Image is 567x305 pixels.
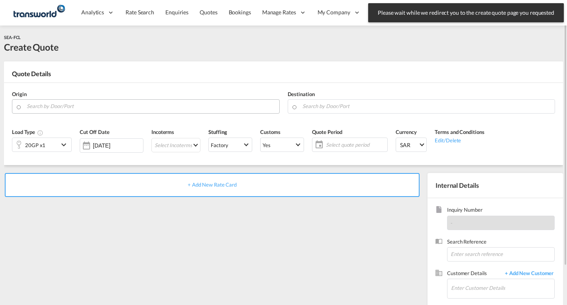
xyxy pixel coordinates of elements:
div: Yes [263,142,271,148]
span: Please wait while we redirect you to the create quote page you requested [375,9,557,17]
span: Origin [12,91,26,97]
span: My Company [318,8,350,16]
input: Search by Door/Port [302,99,551,113]
img: 1a84b2306ded11f09c1219774cd0a0fe.png [12,4,66,22]
span: Quotes [200,9,217,16]
input: Enter Customer Details [451,279,554,297]
md-icon: icon-calendar [312,140,322,150]
md-icon: icon-chevron-down [59,140,71,150]
div: 20GP x1icon-chevron-down [12,138,72,152]
input: Search by Door/Port [27,99,275,113]
div: Edit/Delete [435,136,484,144]
span: Bookings [229,9,251,16]
div: Quote Details [4,69,563,82]
div: Create Quote [4,41,59,53]
div: + Add New Rate Card [5,173,420,197]
md-icon: icon-information-outline [37,130,43,136]
span: SAR [400,141,418,149]
span: Enquiries [165,9,188,16]
div: Internal Details [428,173,563,198]
span: Currency [396,129,416,135]
span: Rate Search [126,9,154,16]
span: + Add New Customer [501,270,555,279]
span: Quote Period [312,129,342,135]
md-select: Select Incoterms [151,138,200,152]
md-select: Select Stuffing: Factory [208,138,252,152]
div: 20GP x1 [25,140,45,151]
input: Enter search reference [447,247,555,262]
div: Factory [211,142,228,148]
span: Select quote period [326,141,385,148]
md-select: Select Currency: ﷼ SARSaudi Arabia Riyal [396,138,427,152]
span: Destination [288,91,315,97]
span: Incoterms [151,129,174,135]
span: Stuffing [208,129,227,135]
span: + Add New Rate Card [188,181,237,188]
span: Customs [260,129,280,135]
span: Cut Off Date [80,129,110,135]
span: Load Type [12,129,43,135]
span: Search Reference [447,238,555,247]
span: Customer Details [447,270,501,279]
span: - [451,220,453,226]
span: Terms and Conditions [435,129,484,135]
span: Manage Rates [262,8,296,16]
span: Inquiry Number [447,206,555,215]
span: SEA-FCL [4,35,21,40]
input: Select [93,142,143,149]
span: Analytics [81,8,104,16]
span: Select quote period [324,139,387,150]
md-select: Select Customs: Yes [260,138,304,152]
